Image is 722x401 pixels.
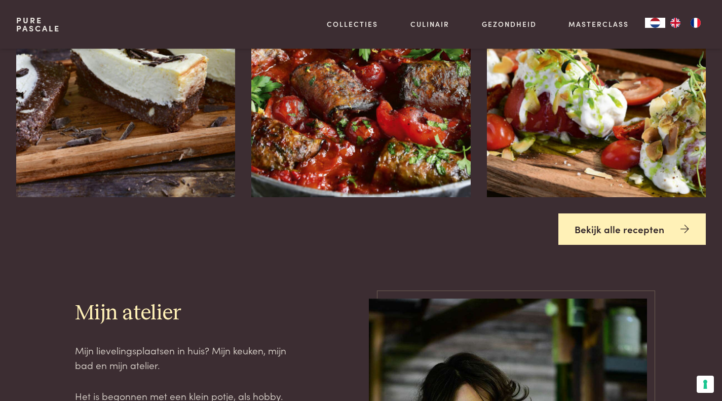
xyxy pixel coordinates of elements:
[645,18,665,28] div: Language
[75,300,294,327] h2: Mijn atelier
[665,18,706,28] ul: Language list
[410,19,449,29] a: Culinair
[697,376,714,393] button: Uw voorkeuren voor toestemming voor trackingtechnologieën
[568,19,629,29] a: Masterclass
[558,213,706,245] a: Bekijk alle recepten
[645,18,706,28] aside: Language selected: Nederlands
[327,19,378,29] a: Collecties
[16,16,60,32] a: PurePascale
[645,18,665,28] a: NL
[482,19,537,29] a: Gezondheid
[75,343,294,372] p: Mijn lievelingsplaatsen in huis? Mijn keuken, mijn bad en mijn atelier.
[665,18,686,28] a: EN
[686,18,706,28] a: FR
